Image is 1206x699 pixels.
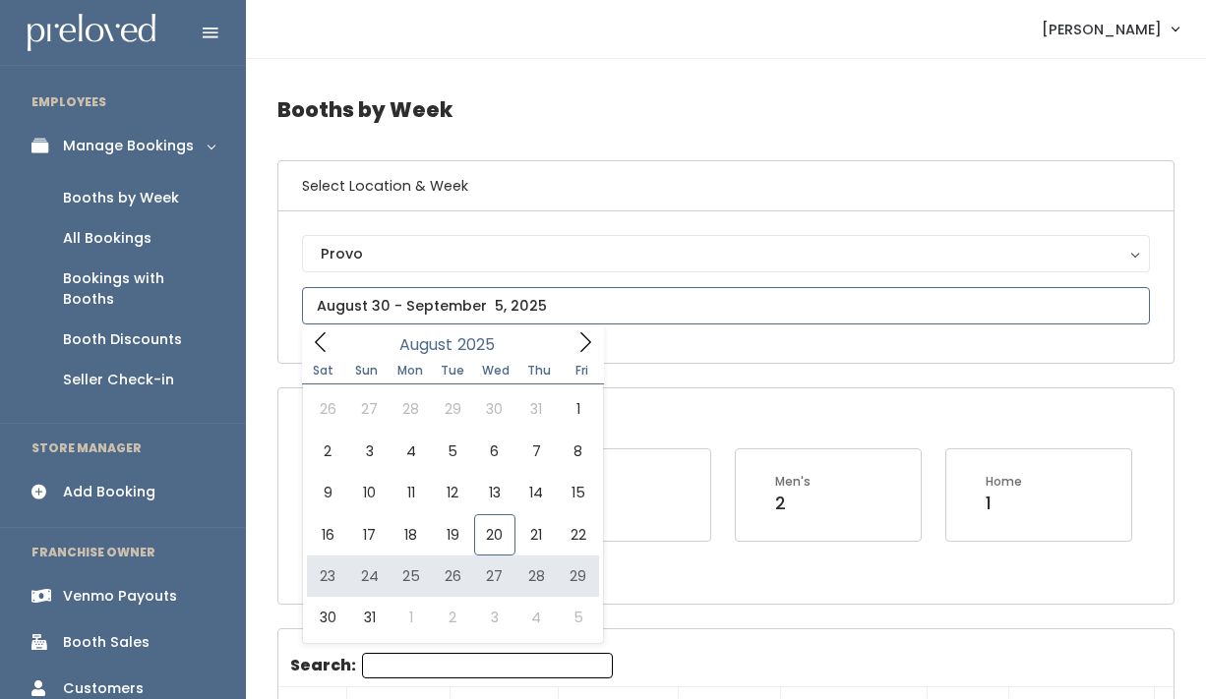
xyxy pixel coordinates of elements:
[348,514,390,555] span: August 17, 2025
[517,365,561,377] span: Thu
[474,597,515,638] span: September 3, 2025
[399,337,452,353] span: August
[348,388,390,430] span: July 27, 2025
[557,431,598,472] span: August 8, 2025
[63,136,194,156] div: Manage Bookings
[307,597,348,638] span: August 30, 2025
[775,491,811,516] div: 2
[432,597,473,638] span: September 2, 2025
[307,388,348,430] span: July 26, 2025
[1022,8,1198,50] a: [PERSON_NAME]
[432,514,473,555] span: August 19, 2025
[557,514,598,555] span: August 22, 2025
[986,491,1022,516] div: 1
[391,431,432,472] span: August 4, 2025
[515,597,557,638] span: September 4, 2025
[345,365,389,377] span: Sun
[557,472,598,513] span: August 15, 2025
[63,370,174,390] div: Seller Check-in
[348,555,390,597] span: August 24, 2025
[391,472,432,513] span: August 11, 2025
[63,329,182,350] div: Booth Discounts
[63,586,177,607] div: Venmo Payouts
[348,597,390,638] span: August 31, 2025
[515,514,557,555] span: August 21, 2025
[63,632,150,653] div: Booth Sales
[302,235,1150,272] button: Provo
[302,365,345,377] span: Sat
[362,653,613,678] input: Search:
[63,268,214,310] div: Bookings with Booths
[63,678,144,699] div: Customers
[290,653,613,678] label: Search:
[391,597,432,638] span: September 1, 2025
[432,388,473,430] span: July 29, 2025
[391,388,432,430] span: July 28, 2025
[474,555,515,597] span: August 27, 2025
[515,472,557,513] span: August 14, 2025
[389,365,432,377] span: Mon
[474,365,517,377] span: Wed
[432,472,473,513] span: August 12, 2025
[63,228,151,249] div: All Bookings
[557,597,598,638] span: September 5, 2025
[391,555,432,597] span: August 25, 2025
[278,161,1174,211] h6: Select Location & Week
[432,555,473,597] span: August 26, 2025
[452,332,512,357] input: Year
[307,555,348,597] span: August 23, 2025
[302,287,1150,324] input: August 30 - September 5, 2025
[775,473,811,491] div: Men's
[431,365,474,377] span: Tue
[348,431,390,472] span: August 3, 2025
[474,431,515,472] span: August 6, 2025
[986,473,1022,491] div: Home
[321,243,1131,264] div: Provo
[474,514,515,555] span: August 20, 2025
[474,388,515,430] span: July 30, 2025
[307,472,348,513] span: August 9, 2025
[474,472,515,513] span: August 13, 2025
[348,472,390,513] span: August 10, 2025
[432,431,473,472] span: August 5, 2025
[63,482,155,502] div: Add Booking
[557,555,598,597] span: August 29, 2025
[28,14,155,52] img: preloved logo
[515,555,557,597] span: August 28, 2025
[515,431,557,472] span: August 7, 2025
[63,188,179,208] div: Booths by Week
[391,514,432,555] span: August 18, 2025
[277,83,1175,137] h4: Booths by Week
[307,514,348,555] span: August 16, 2025
[557,388,598,430] span: August 1, 2025
[515,388,557,430] span: July 31, 2025
[1042,19,1162,40] span: [PERSON_NAME]
[307,431,348,472] span: August 2, 2025
[561,365,604,377] span: Fri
